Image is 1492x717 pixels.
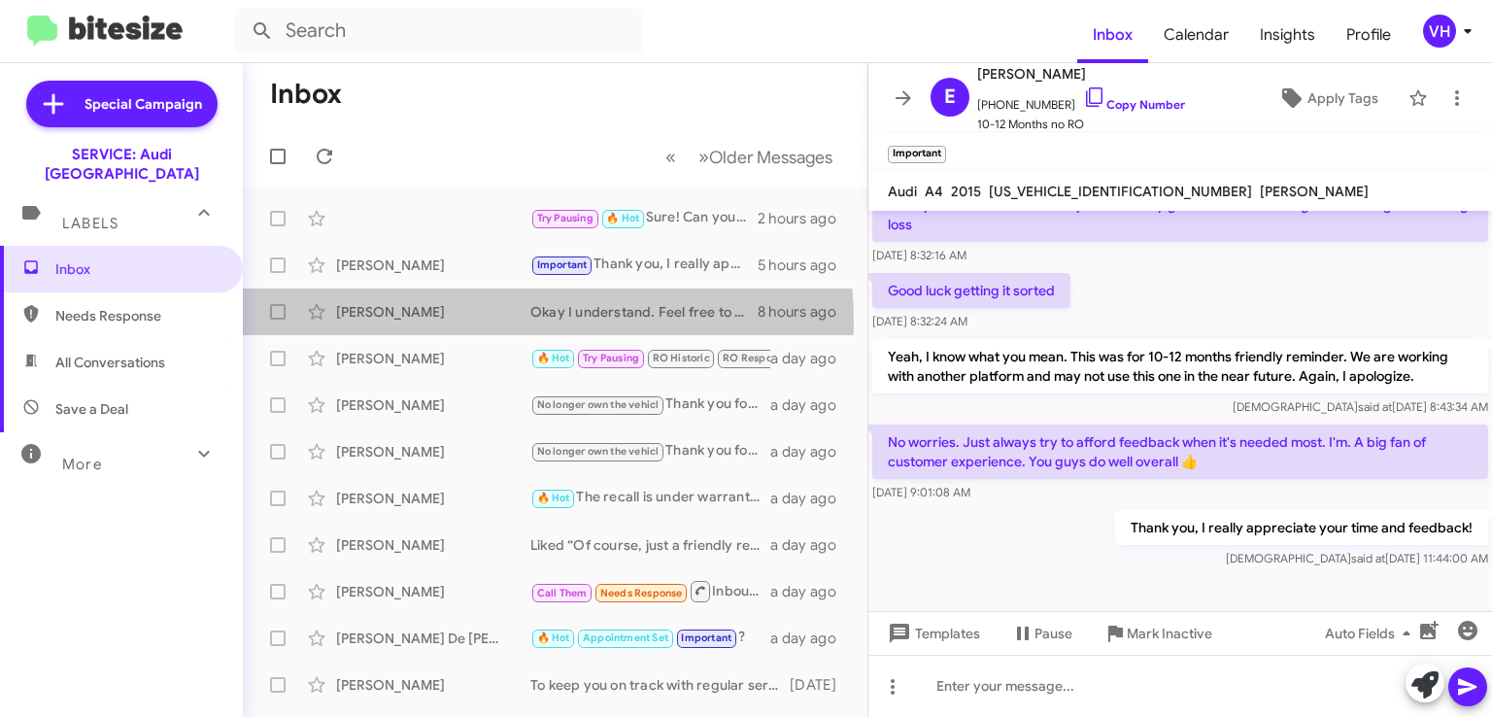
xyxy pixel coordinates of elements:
span: Audi [888,183,917,200]
div: a day ago [770,442,852,461]
span: [DEMOGRAPHIC_DATA] [DATE] 8:43:34 AM [1233,399,1488,414]
button: Auto Fields [1309,616,1434,651]
span: [PHONE_NUMBER] [977,85,1185,115]
span: 🔥 Hot [606,212,639,224]
span: [DATE] 8:32:16 AM [872,248,966,262]
div: [PERSON_NAME] [336,675,530,695]
span: Auto Fields [1325,616,1418,651]
div: 8 hours ago [758,302,852,322]
span: Important [681,632,731,644]
a: Copy Number [1083,97,1185,112]
button: Pause [996,616,1088,651]
span: said at [1358,399,1392,414]
div: [PERSON_NAME] [336,395,530,415]
div: [PERSON_NAME] [336,582,530,601]
span: Pause [1034,616,1072,651]
input: Search [235,8,643,54]
small: Important [888,146,946,163]
div: a day ago [770,535,852,555]
p: Thank you, I really appreciate your time and feedback! [1115,510,1488,545]
span: [PERSON_NAME] [977,62,1185,85]
span: E [944,82,956,113]
div: a day ago [770,395,852,415]
span: » [698,145,709,169]
span: Needs Response [55,306,220,325]
p: Yeah, I know what you mean. This was for 10-12 months friendly reminder. We are working with anot... [872,339,1488,393]
button: Next [687,137,844,177]
div: Sure! Can you please provide your current mileage or an estimate of it so I can look up some opti... [530,207,758,229]
span: All Conversations [55,353,165,372]
div: Thank you for getting back to me. I will update my records. [530,393,770,416]
h1: Inbox [270,79,342,110]
a: Inbox [1077,7,1148,63]
span: No longer own the vehicl [537,445,660,458]
span: More [62,456,102,473]
span: [DEMOGRAPHIC_DATA] [DATE] 11:44:00 AM [1226,551,1488,565]
span: Templates [884,616,980,651]
span: Special Campaign [85,94,202,114]
div: Inbound Call [530,579,770,603]
div: a day ago [770,582,852,601]
span: Inbox [55,259,220,279]
a: Profile [1331,7,1407,63]
button: Previous [654,137,688,177]
span: [DATE] 9:01:08 AM [872,485,970,499]
div: [PERSON_NAME] [336,489,530,508]
div: ? [530,627,770,649]
span: Labels [62,215,119,232]
span: « [665,145,676,169]
span: RO Historic [653,352,710,364]
a: Special Campaign [26,81,218,127]
div: [PERSON_NAME] [336,256,530,275]
div: VH [1423,15,1456,48]
div: The recall is under warranty, but the service does cost. Can you please provide your current mile... [530,487,770,509]
span: 10-12 Months no RO [977,115,1185,134]
div: To keep you on track with regular service maintenance on your vehicle, we recommend from 1 year o... [530,675,790,695]
span: RO Responded Historic [723,352,839,364]
div: [PERSON_NAME] [336,349,530,368]
a: Insights [1244,7,1331,63]
button: Templates [868,616,996,651]
div: a day ago [770,489,852,508]
span: A4 [925,183,943,200]
span: Older Messages [709,147,832,168]
div: [DATE] [790,675,852,695]
div: [PERSON_NAME] [336,442,530,461]
div: [PERSON_NAME] [336,302,530,322]
nav: Page navigation example [655,137,844,177]
span: said at [1351,551,1385,565]
span: [US_VEHICLE_IDENTIFICATION_NUMBER] [989,183,1252,200]
span: [PERSON_NAME] [1260,183,1369,200]
div: a day ago [770,629,852,648]
span: [DATE] 8:32:24 AM [872,314,967,328]
span: Apply Tags [1307,81,1378,116]
span: Needs Response [600,587,683,599]
span: 🔥 Hot [537,352,570,364]
div: 2 hours ago [758,209,852,228]
div: Okay I understand. Feel free to reach out if I can help in the future!👍 [530,302,758,322]
button: Apply Tags [1256,81,1399,116]
span: Try Pausing [537,212,593,224]
span: Mark Inactive [1127,616,1212,651]
div: a day ago [770,349,852,368]
p: Good luck getting it sorted [872,273,1070,308]
button: VH [1407,15,1471,48]
div: Thank you for getting back to me. I will update my records. [530,440,770,462]
span: Try Pausing [583,352,639,364]
span: 🔥 Hot [537,492,570,504]
div: First, can you provide your current mileage or an estimate of it so I can look at the options for... [530,347,770,369]
div: 5 hours ago [758,256,852,275]
button: Mark Inactive [1088,616,1228,651]
p: No worries. Just always try to afford feedback when it's needed most. I'm. A big fan of customer ... [872,425,1488,479]
a: Calendar [1148,7,1244,63]
span: 2015 [951,183,981,200]
span: Appointment Set [583,632,668,644]
div: [PERSON_NAME] De [PERSON_NAME] [336,629,530,648]
div: [PERSON_NAME] [336,535,530,555]
div: Thank you, I really appreciate your time and feedback! [530,254,758,276]
span: Call Them [537,587,588,599]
